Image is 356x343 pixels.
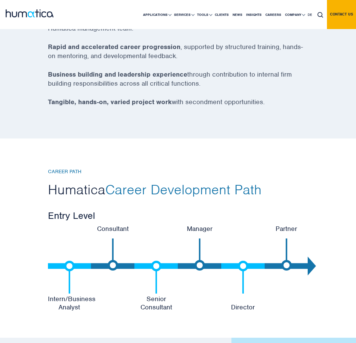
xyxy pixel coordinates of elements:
[48,98,172,106] strong: Tangible, hands-on, varied project work
[308,257,316,275] img: Polygon
[231,0,244,29] a: News
[48,169,308,175] h6: CAREER PATH
[308,12,312,17] span: DE
[48,43,180,51] strong: Rapid and accelerated career progression
[48,42,308,70] p: , supported by structured training, hands-on mentoring, and developmental feedback.
[238,261,248,294] img: b_line
[264,0,283,29] a: Careers
[172,0,195,29] a: Services
[48,295,91,311] p: Intern/Business Analyst
[213,0,231,29] a: Clients
[317,12,323,18] img: search_icon
[105,181,262,198] span: Career Development Path
[6,9,54,17] img: logo
[91,225,134,233] p: Consultant
[48,70,308,97] p: through contribution to internal firm building responsibilities across all critical functions.
[141,0,172,29] a: Applications
[221,303,265,311] p: Director
[108,238,118,271] img: b_line2
[265,225,308,233] p: Partner
[306,0,314,29] a: DE
[134,295,178,311] p: Senior Consultant
[151,261,162,294] img: b_line
[48,97,308,116] p: with secondment opportunities.
[48,209,308,221] h3: Entry Level
[194,238,205,271] img: b_line2
[48,181,308,198] h2: Humatica
[195,0,213,29] a: Tools
[244,0,264,29] a: Insights
[48,70,187,78] strong: Business building and leadership experience
[178,225,221,233] p: Manager
[283,0,306,29] a: Company
[64,261,75,294] img: b_line
[281,238,292,271] img: b_line2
